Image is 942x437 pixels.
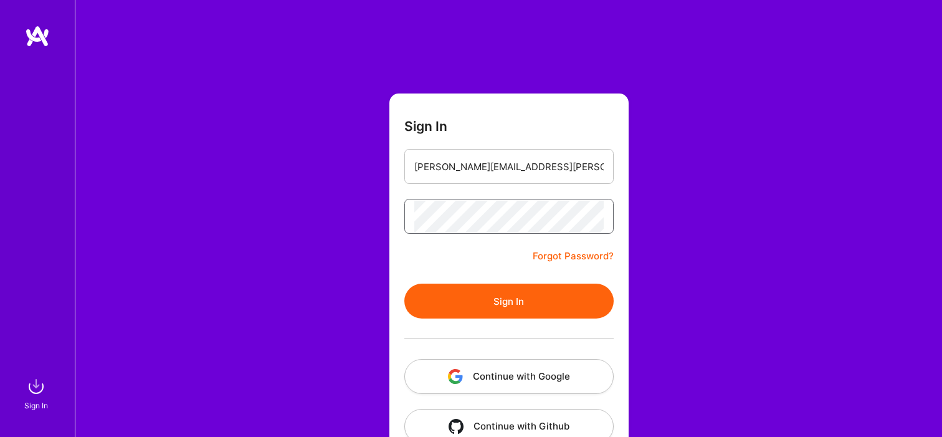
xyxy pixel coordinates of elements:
[404,284,614,319] button: Sign In
[404,359,614,394] button: Continue with Google
[448,369,463,384] img: icon
[25,25,50,47] img: logo
[414,151,604,183] input: Email...
[24,399,48,412] div: Sign In
[449,419,464,434] img: icon
[404,118,447,134] h3: Sign In
[24,374,49,399] img: sign in
[533,249,614,264] a: Forgot Password?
